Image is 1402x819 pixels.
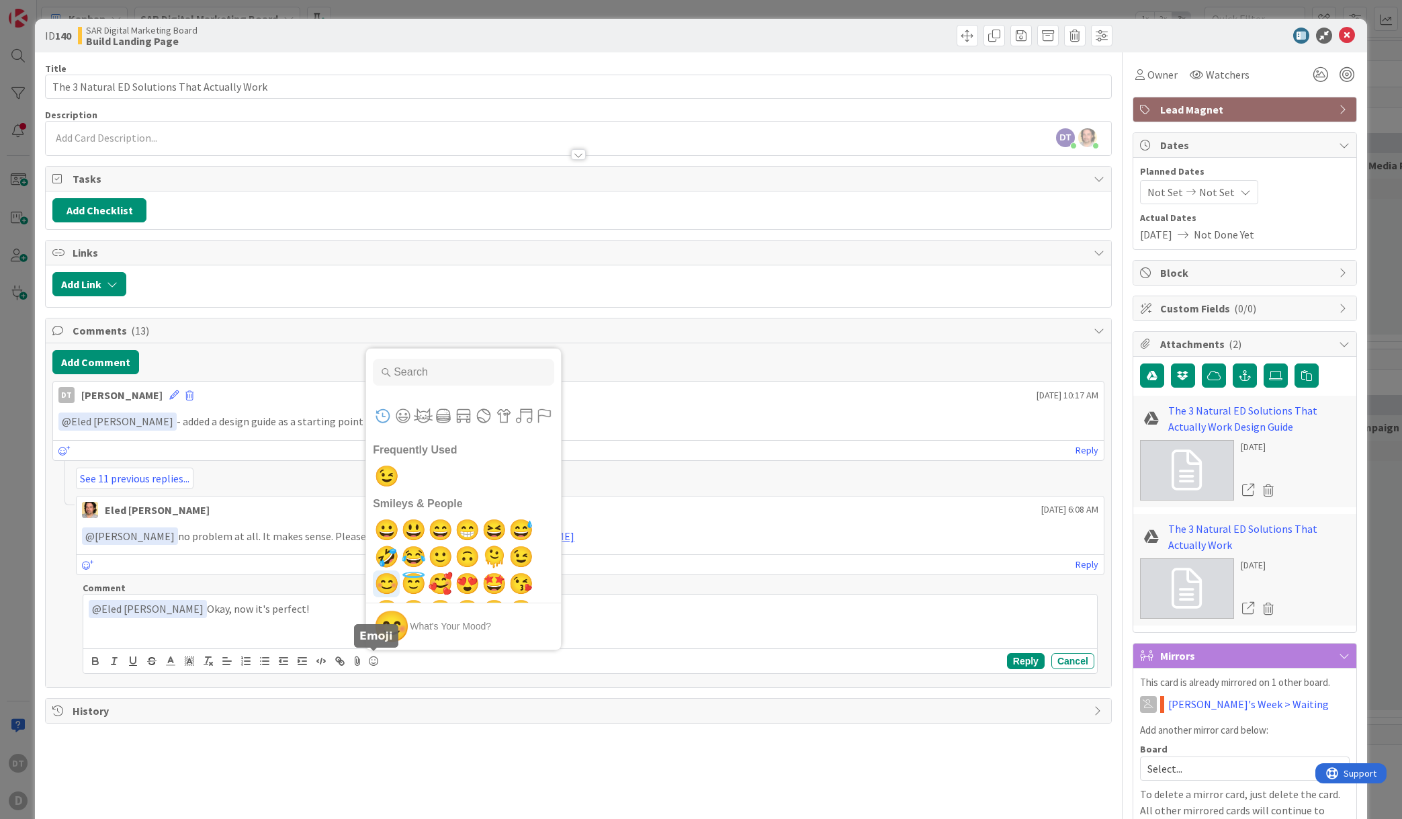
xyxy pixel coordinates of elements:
span: [PERSON_NAME] [85,529,175,543]
button: Flags [534,406,554,426]
span: Not Done Yet [1194,226,1254,243]
span: Planned Dates [1140,165,1350,179]
span: 😘 [505,570,537,597]
a: Open [1241,600,1256,617]
button: yum [507,597,534,624]
span: 😉 [371,463,402,490]
button: Add Checklist [52,198,146,222]
button: laughing [480,517,507,544]
p: Add another mirror card below: [1140,723,1350,738]
button: innocent [400,570,427,597]
a: The 3 Natural ED Solutions That Actually Work Design Guide [1168,402,1350,435]
span: Select... [1147,759,1319,778]
span: ( 0/0 ) [1234,302,1256,315]
span: 🥲 [478,597,510,624]
div: What's your mood? [403,619,498,634]
button: upside-down face [453,544,480,570]
span: 😙 [451,597,483,624]
button: Reply [1007,653,1045,669]
button: Cancel [1051,653,1094,669]
p: This card is already mirrored on 1 other board. [1140,675,1350,691]
a: Reply [1076,442,1098,459]
label: Title [45,62,67,75]
button: kissing heart [507,570,534,597]
span: 😍 [451,570,483,597]
button: Frequently Used [373,406,393,426]
button: relaxed [400,597,427,624]
button: wink [507,544,534,570]
button: smiley [400,517,427,544]
input: Type to search for an emoji [373,359,554,386]
span: 😀 [371,517,402,544]
span: ( 13 ) [131,324,149,337]
button: Add Link [52,272,126,296]
button: Smileys & People [393,406,413,426]
h2: Frequently Used [366,436,561,463]
div: [DATE] [1241,440,1280,454]
span: 🤣 [371,544,402,570]
button: smiling face with tear [480,597,507,624]
span: Lead Magnet [1160,101,1332,118]
div: [DATE] [1241,558,1280,572]
span: 😅 [505,517,537,544]
span: Actual Dates [1140,211,1350,225]
button: Add Comment [52,350,139,374]
span: Mirrors [1160,648,1332,664]
span: SAR Digital Marketing Board [86,25,198,36]
span: 😆 [478,517,510,544]
span: @ [92,602,101,615]
span: 😃 [398,517,429,544]
span: 😗 [371,597,402,624]
div: [PERSON_NAME] [81,387,163,403]
div: DT [58,387,75,403]
span: 😚 [425,597,456,624]
button: kissing [373,597,400,624]
input: type card name here... [45,75,1112,99]
span: Owner [1147,67,1178,83]
button: smile [427,517,453,544]
a: The 3 Natural ED Solutions That Actually Work [1168,521,1350,553]
span: 😂 [398,544,429,570]
span: 😉 [505,544,537,570]
button: slightly smiling face [427,544,453,570]
span: [DATE] 10:17 AM [1037,388,1098,402]
span: Block [1160,265,1332,281]
span: ☺️ [398,597,429,624]
button: Food & Drink [433,406,453,426]
button: heart eyes [453,570,480,597]
span: [DATE] 6:08 AM [1041,503,1098,517]
button: wink [373,463,400,490]
span: 😄 [425,517,456,544]
button: grin [453,517,480,544]
button: sweat smile [507,517,534,544]
span: 😋 [505,597,537,624]
span: Not Set [1199,184,1235,200]
span: Board [1140,744,1168,754]
button: star-struck [480,570,507,597]
span: DT [1056,128,1075,147]
span: 😊 [371,570,402,597]
h2: Smileys & People [366,490,561,517]
button: smiling face with 3 hearts [427,570,453,597]
span: Attachments [1160,336,1332,352]
button: rolling on the floor laughing [373,544,400,570]
button: Symbols [514,406,534,426]
button: Activities [474,406,494,426]
span: 😊 [373,611,403,642]
span: Support [28,2,61,18]
button: kissing smiling eyes [453,597,480,624]
span: Watchers [1206,67,1250,83]
a: [PERSON_NAME]'s Week > Waiting [1168,696,1329,712]
span: 🙃 [451,544,483,570]
h5: Emoji [359,630,393,642]
li: Frequently Used [366,436,561,490]
button: joy [400,544,427,570]
p: Okay, now it's perfect! [89,600,1092,618]
span: 😇 [398,570,429,597]
span: Comment [83,582,126,594]
button: Animals & Nature [413,406,433,426]
span: Links [73,245,1087,261]
button: Objects [494,406,514,426]
div: Category navigation [366,396,561,436]
span: Description [45,109,97,121]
